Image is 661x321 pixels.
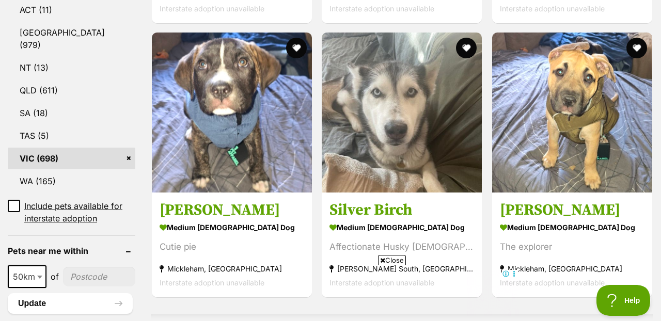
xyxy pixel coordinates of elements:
[8,22,135,56] a: [GEOGRAPHIC_DATA] (979)
[492,33,652,192] img: Garside - Staffordshire Bull Terrier Dog
[8,102,135,124] a: SA (18)
[329,4,434,12] span: Interstate adoption unavailable
[329,240,474,254] div: Affectionate Husky [DEMOGRAPHIC_DATA]
[9,269,45,284] span: 50km
[329,262,474,276] strong: [PERSON_NAME] South, [GEOGRAPHIC_DATA]
[160,200,304,220] h3: [PERSON_NAME]
[8,125,135,147] a: TAS (5)
[8,79,135,101] a: QLD (611)
[378,255,406,265] span: Close
[152,33,312,192] img: Tszyu - Staffordshire Bull Terrier Dog
[500,278,605,287] span: Interstate adoption unavailable
[492,192,652,297] a: [PERSON_NAME] medium [DEMOGRAPHIC_DATA] Dog The explorer Mickleham, [GEOGRAPHIC_DATA] Interstate ...
[286,38,307,58] button: favourite
[51,270,59,283] span: of
[160,4,264,12] span: Interstate adoption unavailable
[160,262,304,276] strong: Mickleham, [GEOGRAPHIC_DATA]
[457,38,477,58] button: favourite
[160,240,304,254] div: Cutie pie
[322,192,482,297] a: Silver Birch medium [DEMOGRAPHIC_DATA] Dog Affectionate Husky [DEMOGRAPHIC_DATA] [PERSON_NAME] So...
[152,192,312,297] a: [PERSON_NAME] medium [DEMOGRAPHIC_DATA] Dog Cutie pie Mickleham, [GEOGRAPHIC_DATA] Interstate ado...
[500,200,644,220] h3: [PERSON_NAME]
[143,269,518,316] iframe: Advertisement
[322,33,482,192] img: Silver Birch - Siberian Husky Dog
[8,148,135,169] a: VIC (698)
[500,262,644,276] strong: Mickleham, [GEOGRAPHIC_DATA]
[500,4,605,12] span: Interstate adoption unavailable
[8,200,135,224] a: Include pets available for interstate adoption
[8,170,135,192] a: WA (165)
[329,220,474,235] strong: medium [DEMOGRAPHIC_DATA] Dog
[500,240,644,254] div: The explorer
[329,200,474,220] h3: Silver Birch
[63,267,135,286] input: postcode
[8,293,133,314] button: Update
[8,246,135,255] header: Pets near me within
[24,200,135,224] span: Include pets available for interstate adoption
[160,220,304,235] strong: medium [DEMOGRAPHIC_DATA] Dog
[8,57,135,78] a: NT (13)
[8,265,46,288] span: 50km
[596,285,651,316] iframe: Help Scout Beacon - Open
[500,220,644,235] strong: medium [DEMOGRAPHIC_DATA] Dog
[626,38,647,58] button: favourite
